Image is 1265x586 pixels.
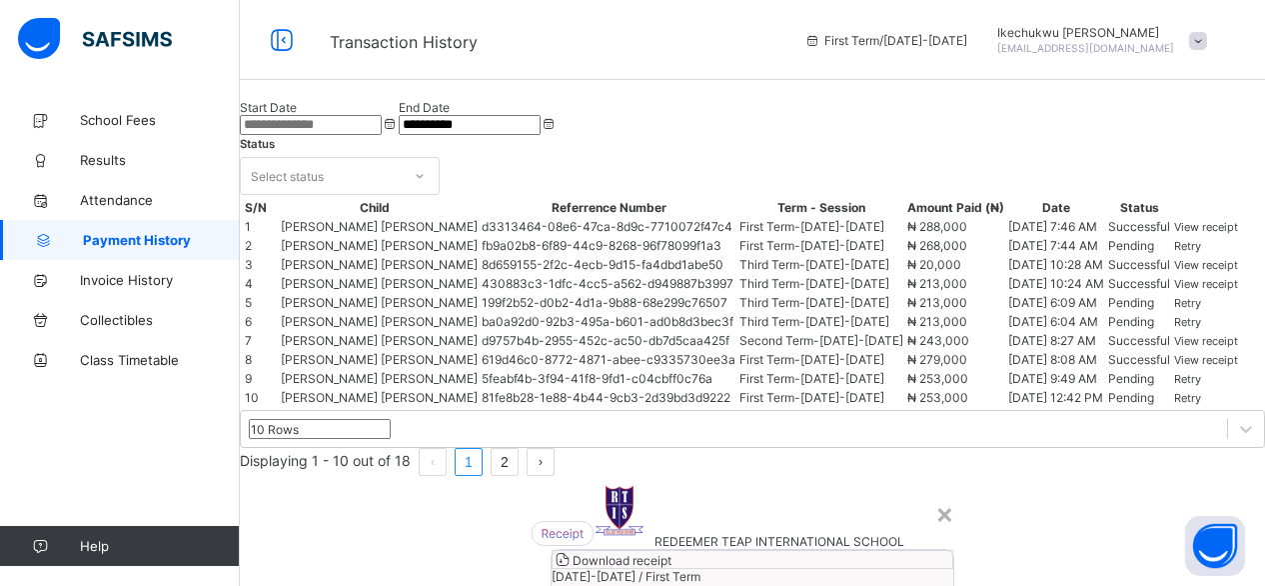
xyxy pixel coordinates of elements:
[1108,333,1170,348] span: Successful
[481,218,736,235] td: d3313464-08e6-47ca-8d9c-7710072f47c4
[80,352,240,368] span: Class Timetable
[1174,220,1238,234] span: View receipt
[481,294,736,311] td: 199f2b52-d0b2-4d1a-9b88-68e299c76507
[527,448,555,476] button: next page
[907,333,969,348] span: ₦ 243,000
[1108,314,1154,329] span: Pending
[1108,257,1170,272] span: Successful
[244,275,268,292] td: 4
[281,276,478,291] span: [PERSON_NAME] [PERSON_NAME]
[399,100,450,115] label: End Date
[481,275,736,292] td: 430883c3-1dfc-4cc5-a562-d949887b3997
[1007,351,1105,368] td: [DATE] 8:08 AM
[281,219,478,234] span: [PERSON_NAME] [PERSON_NAME]
[1007,294,1105,311] td: [DATE] 6:09 AM
[491,448,519,476] li: 2
[907,371,968,386] span: ₦ 253,000
[481,389,736,406] td: 81fe8b28-1e88-4b44-9cb3-2d39bd3d9222
[244,237,268,254] td: 2
[1174,353,1238,367] span: View receipt
[244,332,268,349] td: 7
[552,569,700,584] span: [DATE]-[DATE] / First Term
[419,448,447,476] li: 上一页
[481,256,736,273] td: 8d659155-2f2c-4ecb-9d15-fa4dbd1abe50
[244,256,268,273] td: 3
[481,370,736,387] td: 5feabf4b-3f94-41f8-9fd1-c04cbff0c76a
[1174,315,1201,329] span: Retry
[1108,371,1154,386] span: Pending
[80,538,239,554] span: Help
[281,333,478,348] span: [PERSON_NAME] [PERSON_NAME]
[738,351,904,368] td: First Term - [DATE]-[DATE]
[281,352,478,367] span: [PERSON_NAME] [PERSON_NAME]
[907,276,967,291] span: ₦ 213,000
[281,257,478,272] span: [PERSON_NAME] [PERSON_NAME]
[281,314,478,329] span: [PERSON_NAME] [PERSON_NAME]
[1108,295,1154,310] span: Pending
[80,312,240,328] span: Collectibles
[1007,313,1105,330] td: [DATE] 6:04 AM
[997,25,1174,40] span: Ikechukwu [PERSON_NAME]
[481,199,736,216] th: Referrence Number
[481,237,736,254] td: fb9a02b8-6f89-44c9-8268-96f78099f1a3
[1174,334,1238,348] span: View receipt
[80,272,240,288] span: Invoice History
[244,351,268,368] td: 8
[419,448,447,476] button: prev page
[1174,296,1201,310] span: Retry
[1108,276,1170,291] span: Successful
[738,332,904,349] td: Second Term - [DATE]-[DATE]
[244,218,268,235] td: 1
[18,18,172,60] img: safsims
[595,486,644,536] img: REDEEMER TEAP INTERNATIONAL SCHOOL
[738,389,904,406] td: First Term - [DATE]-[DATE]
[455,448,483,476] li: 1
[251,422,299,437] div: 10 Rows
[1108,390,1154,405] span: Pending
[244,199,268,216] th: S/N
[997,42,1174,54] span: [EMAIL_ADDRESS][DOMAIN_NAME]
[738,370,904,387] td: First Term - [DATE]-[DATE]
[244,313,268,330] td: 6
[1007,199,1105,216] th: Date
[1007,218,1105,235] td: [DATE] 7:46 AM
[240,137,275,151] span: Status
[456,449,482,475] a: 1
[1108,238,1154,253] span: Pending
[907,238,967,253] span: ₦ 268,000
[1007,237,1105,254] td: [DATE] 7:44 AM
[1174,239,1201,253] span: Retry
[1174,277,1238,291] span: View receipt
[527,448,555,476] li: 下一页
[738,294,904,311] td: Third Term - [DATE]-[DATE]
[492,449,518,475] a: 2
[240,100,297,115] label: Start Date
[1108,219,1170,234] span: Successful
[1007,389,1105,406] td: [DATE] 12:42 PM
[251,157,324,195] div: Select status
[281,295,478,310] span: [PERSON_NAME] [PERSON_NAME]
[1174,372,1201,386] span: Retry
[804,33,967,48] span: session/term information
[738,218,904,235] td: First Term - [DATE]-[DATE]
[80,192,240,208] span: Attendance
[907,352,967,367] span: ₦ 279,000
[1174,258,1238,272] span: View receipt
[80,112,240,128] span: School Fees
[906,199,1005,216] th: Amount Paid (₦)
[80,152,240,168] span: Results
[481,351,736,368] td: 619d46c0-8772-4871-abee-c9335730ee3a
[481,332,736,349] td: d9757b4b-2955-452c-ac50-db7d5caa425f
[907,257,961,272] span: ₦ 20,000
[1007,275,1105,292] td: [DATE] 10:24 AM
[1174,391,1201,405] span: Retry
[907,390,968,405] span: ₦ 253,000
[1107,199,1171,216] th: Status
[907,295,967,310] span: ₦ 213,000
[244,370,268,387] td: 9
[738,275,904,292] td: Third Term - [DATE]-[DATE]
[1185,516,1245,576] button: Open asap
[1007,370,1105,387] td: [DATE] 9:49 AM
[1007,256,1105,273] td: [DATE] 10:28 AM
[281,371,478,386] span: [PERSON_NAME] [PERSON_NAME]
